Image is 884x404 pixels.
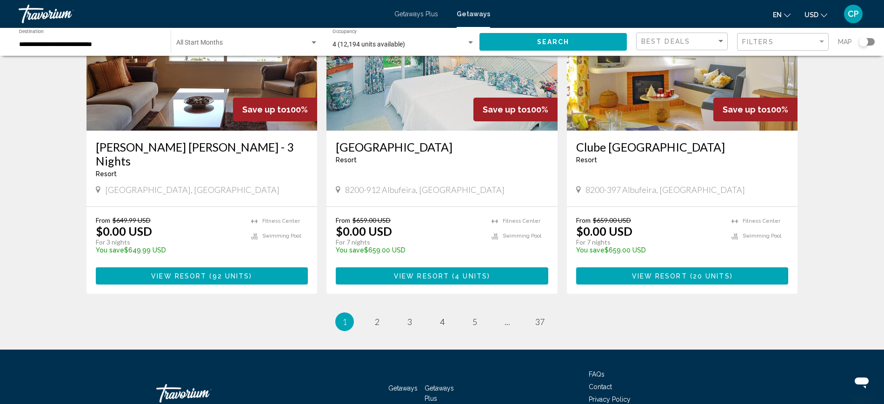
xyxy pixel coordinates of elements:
span: Resort [96,170,117,178]
p: $649.99 USD [96,246,242,254]
span: Search [537,39,570,46]
span: Fitness Center [743,218,780,224]
button: View Resort(4 units) [336,267,548,285]
p: $0.00 USD [336,224,392,238]
button: View Resort(20 units) [576,267,789,285]
a: Privacy Policy [589,396,631,403]
span: 4 units [455,272,487,280]
span: Swimming Pool [743,233,781,239]
p: For 7 nights [336,238,482,246]
span: You save [576,246,605,254]
span: View Resort [151,272,206,280]
span: From [96,216,110,224]
a: Getaways Plus [425,384,454,402]
p: $659.00 USD [576,246,723,254]
button: Change language [773,8,791,21]
a: Getaways [457,10,490,18]
span: From [336,216,350,224]
span: 8200-912 Albufeira, [GEOGRAPHIC_DATA] [345,185,505,195]
span: en [773,11,782,19]
span: 20 units [693,272,730,280]
span: USD [804,11,818,19]
span: Swimming Pool [262,233,301,239]
button: View Resort(92 units) [96,267,308,285]
p: For 3 nights [96,238,242,246]
span: [GEOGRAPHIC_DATA], [GEOGRAPHIC_DATA] [105,185,279,195]
iframe: Botón para iniciar la ventana de mensajería [847,367,877,397]
a: Travorium [19,5,385,23]
span: 8200-397 Albufeira, [GEOGRAPHIC_DATA] [585,185,745,195]
span: 5 [472,317,477,327]
span: Fitness Center [503,218,540,224]
div: 100% [233,98,317,121]
span: ... [505,317,510,327]
div: 100% [473,98,558,121]
span: $659.00 USD [593,216,631,224]
mat-select: Sort by [641,38,725,46]
a: Contact [589,383,612,391]
span: Filters [742,38,774,46]
span: You save [96,246,124,254]
a: Getaways Plus [394,10,438,18]
button: Change currency [804,8,827,21]
span: CP [848,9,859,19]
a: FAQs [589,371,605,378]
span: Swimming Pool [503,233,541,239]
p: $0.00 USD [576,224,632,238]
span: $649.99 USD [113,216,151,224]
span: 92 units [213,272,250,280]
span: Fitness Center [262,218,300,224]
span: ( ) [687,272,733,280]
span: 37 [535,317,545,327]
span: View Resort [632,272,687,280]
button: User Menu [841,4,865,24]
a: [GEOGRAPHIC_DATA] [336,140,548,154]
ul: Pagination [86,312,798,331]
span: Save up to [242,105,286,114]
span: ( ) [206,272,252,280]
a: Getaways [388,384,418,392]
a: [PERSON_NAME] [PERSON_NAME] - 3 Nights [96,140,308,168]
span: Map [838,35,852,48]
span: Best Deals [641,38,690,45]
span: You save [336,246,364,254]
span: View Resort [394,272,449,280]
p: $0.00 USD [96,224,152,238]
span: 1 [342,317,347,327]
p: $659.00 USD [336,246,482,254]
button: Search [479,33,627,50]
span: $659.00 USD [352,216,391,224]
a: Clube [GEOGRAPHIC_DATA] [576,140,789,154]
button: Filter [737,33,829,52]
span: 4 (12,194 units available) [332,40,405,48]
span: Save up to [723,105,767,114]
span: ( ) [449,272,490,280]
span: 2 [375,317,379,327]
span: Save up to [483,105,527,114]
span: Resort [576,156,597,164]
div: 100% [713,98,798,121]
span: From [576,216,591,224]
span: Resort [336,156,357,164]
span: 4 [440,317,445,327]
p: For 7 nights [576,238,723,246]
span: 3 [407,317,412,327]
